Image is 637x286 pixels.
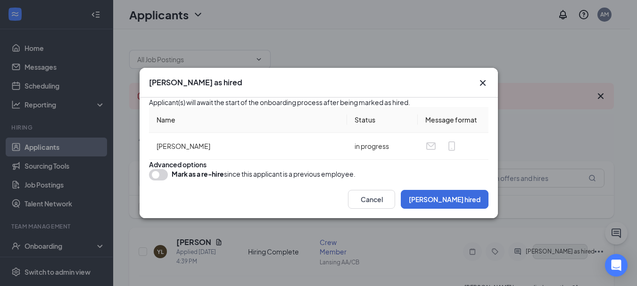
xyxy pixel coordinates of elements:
div: since this applicant is a previous employee. [172,169,356,179]
th: Status [347,107,418,133]
div: Advanced options [149,160,488,169]
th: Message format [418,107,488,133]
button: [PERSON_NAME] hired [401,190,488,209]
b: Mark as a re-hire [172,170,224,178]
h3: [PERSON_NAME] as hired [149,77,242,88]
span: [PERSON_NAME] [157,142,210,150]
svg: Cross [477,77,488,89]
button: Cancel [348,190,395,209]
div: Applicant(s) will await the start of the onboarding process after being marked as hired. [149,98,488,107]
th: Name [149,107,347,133]
td: in progress [347,133,418,160]
svg: MobileSms [446,140,457,152]
button: Close [477,77,488,89]
svg: Email [425,140,437,152]
div: Open Intercom Messenger [605,254,628,277]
